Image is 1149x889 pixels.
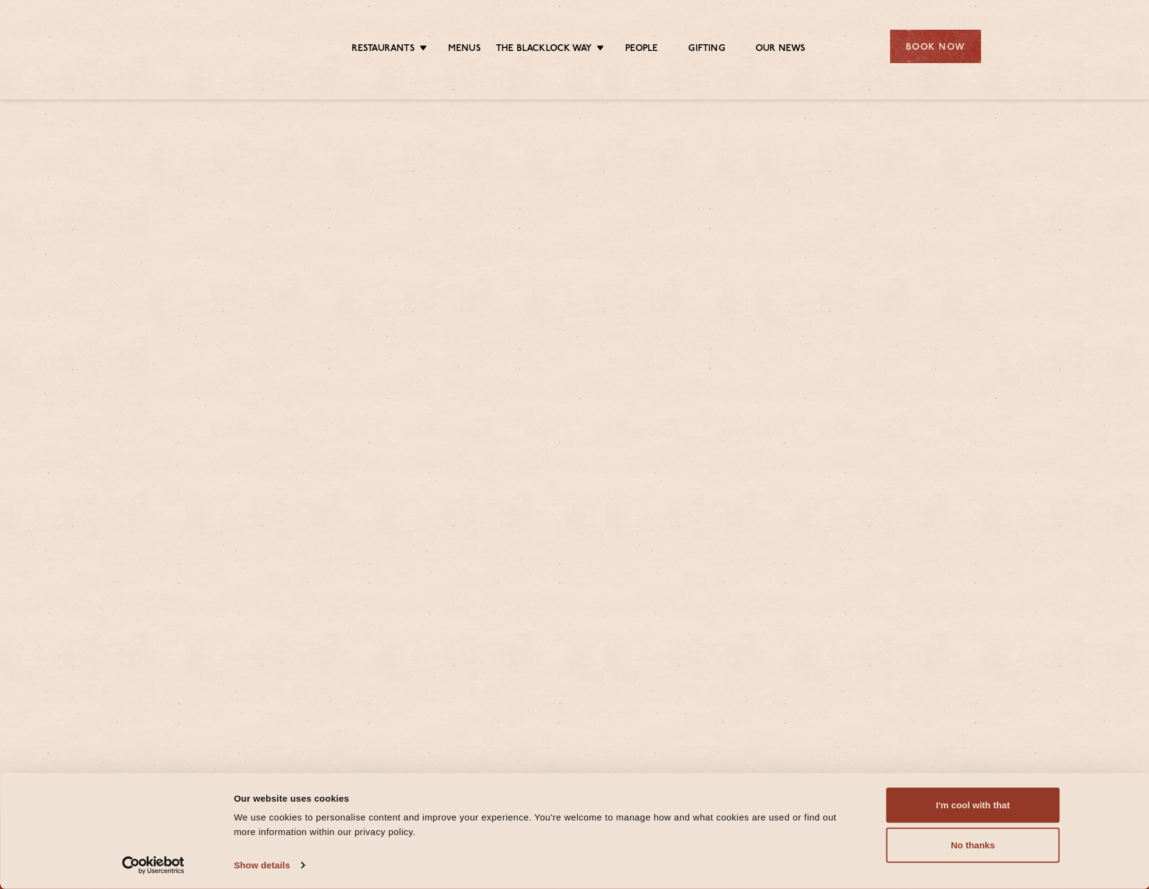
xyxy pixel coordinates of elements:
[234,810,859,839] div: We use cookies to personalise content and improve your experience. You're welcome to manage how a...
[886,788,1060,823] button: I'm cool with that
[234,856,304,874] a: Show details
[625,43,658,56] a: People
[352,43,415,56] a: Restaurants
[755,43,806,56] a: Our News
[448,43,481,56] a: Menus
[496,43,592,56] a: The Blacklock Way
[100,856,206,874] a: Usercentrics Cookiebot - opens in a new window
[886,828,1060,863] button: No thanks
[234,791,859,805] div: Our website uses cookies
[890,30,981,63] div: Book Now
[169,12,273,81] img: svg%3E
[688,43,725,56] a: Gifting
